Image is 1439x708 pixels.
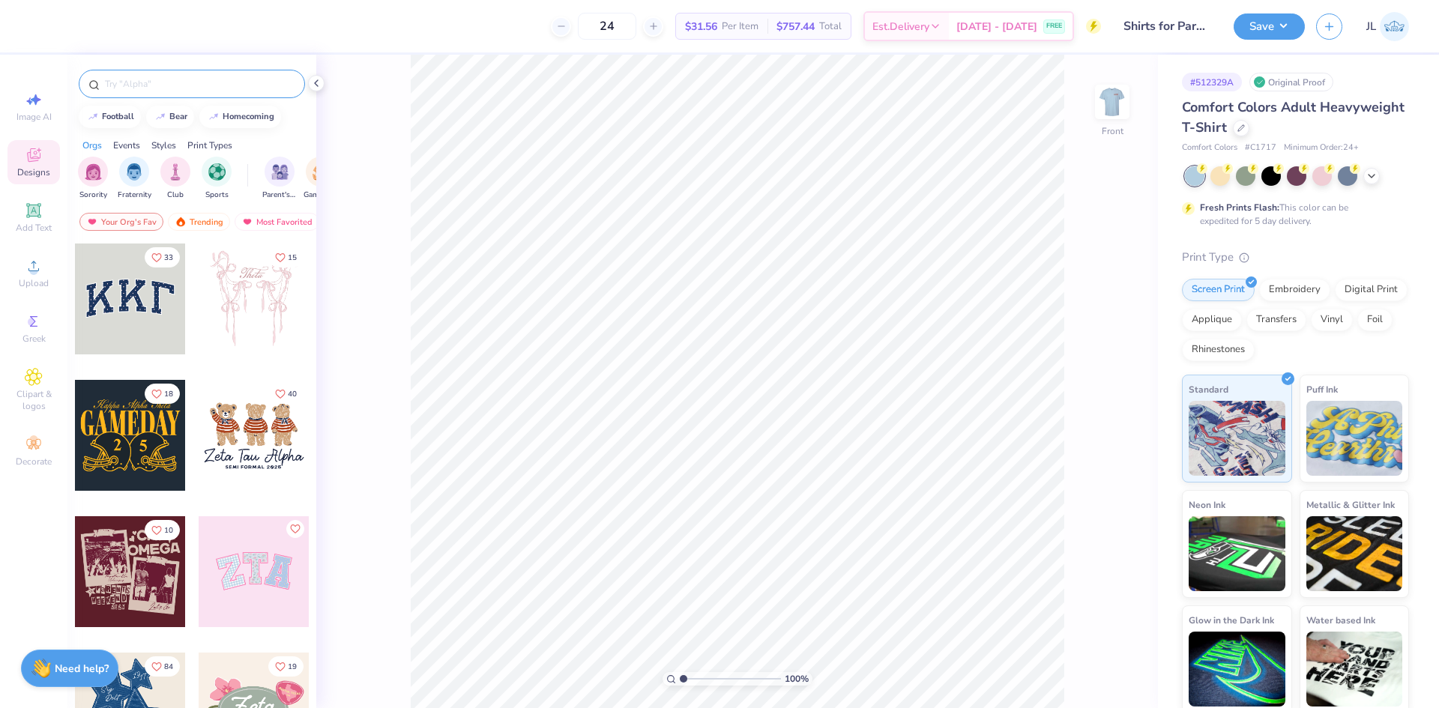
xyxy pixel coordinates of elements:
div: Your Org's Fav [79,213,163,231]
div: filter for Fraternity [118,157,151,201]
span: Neon Ink [1189,497,1225,512]
img: Water based Ink [1306,632,1403,707]
img: Metallic & Glitter Ink [1306,516,1403,591]
div: Most Favorited [235,213,319,231]
img: Jairo Laqui [1380,12,1409,41]
img: Game Day Image [313,163,330,181]
span: # C1717 [1245,142,1276,154]
button: Like [268,384,304,404]
div: football [102,112,134,121]
img: trend_line.gif [154,112,166,121]
span: 33 [164,254,173,261]
input: – – [578,13,636,40]
div: Front [1102,124,1123,138]
img: Sorority Image [85,163,102,181]
div: Events [113,139,140,152]
div: Screen Print [1182,279,1255,301]
span: 10 [164,527,173,534]
button: Save [1234,13,1305,40]
div: Vinyl [1311,309,1353,331]
div: Embroidery [1259,279,1330,301]
span: Standard [1189,381,1228,397]
span: Upload [19,277,49,289]
span: Decorate [16,456,52,468]
img: Glow in the Dark Ink [1189,632,1285,707]
div: Transfers [1246,309,1306,331]
img: Standard [1189,401,1285,476]
div: Trending [168,213,230,231]
span: Metallic & Glitter Ink [1306,497,1395,512]
span: Comfort Colors [1182,142,1237,154]
button: filter button [160,157,190,201]
button: Like [145,247,180,267]
span: 19 [288,663,297,671]
div: filter for Club [160,157,190,201]
button: football [79,106,141,128]
div: filter for Sorority [78,157,108,201]
img: most_fav.gif [241,217,253,227]
div: Foil [1357,309,1393,331]
img: Puff Ink [1306,401,1403,476]
span: Glow in the Dark Ink [1189,612,1274,628]
span: Total [819,19,842,34]
span: Fraternity [118,190,151,201]
div: This color can be expedited for 5 day delivery. [1200,201,1384,228]
button: bear [146,106,194,128]
div: homecoming [223,112,274,121]
img: Neon Ink [1189,516,1285,591]
span: Club [167,190,184,201]
span: FREE [1046,21,1062,31]
button: filter button [202,157,232,201]
img: Sports Image [208,163,226,181]
button: filter button [78,157,108,201]
img: Fraternity Image [126,163,142,181]
span: $31.56 [685,19,717,34]
img: trending.gif [175,217,187,227]
span: Parent's Weekend [262,190,297,201]
span: 84 [164,663,173,671]
span: $757.44 [776,19,815,34]
button: Like [145,520,180,540]
img: trend_line.gif [87,112,99,121]
div: Orgs [82,139,102,152]
span: Sports [205,190,229,201]
div: Print Types [187,139,232,152]
div: filter for Game Day [304,157,338,201]
span: JL [1366,18,1376,35]
span: 100 % [785,672,809,686]
span: Minimum Order: 24 + [1284,142,1359,154]
div: filter for Parent's Weekend [262,157,297,201]
span: 18 [164,390,173,398]
button: Like [268,656,304,677]
button: Like [268,247,304,267]
span: Puff Ink [1306,381,1338,397]
button: Like [145,384,180,404]
span: Sorority [79,190,107,201]
strong: Fresh Prints Flash: [1200,202,1279,214]
div: Print Type [1182,249,1409,266]
img: trend_line.gif [208,112,220,121]
div: Digital Print [1335,279,1408,301]
div: Applique [1182,309,1242,331]
div: filter for Sports [202,157,232,201]
span: Comfort Colors Adult Heavyweight T-Shirt [1182,98,1405,136]
span: Greek [22,333,46,345]
span: 40 [288,390,297,398]
span: Per Item [722,19,758,34]
span: Est. Delivery [872,19,929,34]
span: Clipart & logos [7,388,60,412]
button: filter button [118,157,151,201]
input: Try "Alpha" [103,76,295,91]
img: Club Image [167,163,184,181]
a: JL [1366,12,1409,41]
div: Rhinestones [1182,339,1255,361]
span: [DATE] - [DATE] [956,19,1037,34]
span: 15 [288,254,297,261]
button: Like [286,520,304,538]
img: Front [1097,87,1127,117]
span: Image AI [16,111,52,123]
button: filter button [304,157,338,201]
input: Untitled Design [1112,11,1222,41]
span: Water based Ink [1306,612,1375,628]
img: most_fav.gif [86,217,98,227]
